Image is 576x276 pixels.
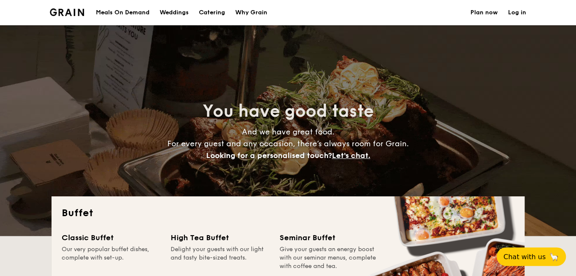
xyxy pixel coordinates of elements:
img: Grain [50,8,84,16]
div: Classic Buffet [62,232,160,244]
span: Chat with us [503,253,546,261]
span: Let's chat. [332,151,370,160]
a: Logotype [50,8,84,16]
button: Chat with us🦙 [497,247,566,266]
div: Give your guests an energy boost with our seminar menus, complete with coffee and tea. [280,245,378,271]
h2: Buffet [62,206,514,220]
div: Seminar Buffet [280,232,378,244]
span: Looking for a personalised touch? [206,151,332,160]
div: High Tea Buffet [171,232,269,244]
div: Delight your guests with our light and tasty bite-sized treats. [171,245,269,271]
span: 🦙 [549,252,559,262]
span: And we have great food. For every guest and any occasion, there’s always room for Grain. [167,127,409,160]
span: You have good taste [203,101,374,121]
div: Our very popular buffet dishes, complete with set-up. [62,245,160,271]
